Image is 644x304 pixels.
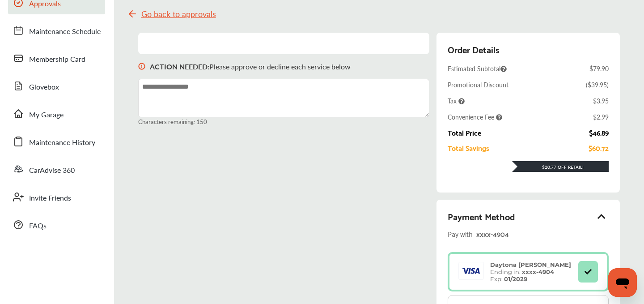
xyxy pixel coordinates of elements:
img: svg+xml;base64,PHN2ZyB3aWR0aD0iMTYiIGhlaWdodD0iMTciIHZpZXdCb3g9IjAgMCAxNiAxNyIgZmlsbD0ibm9uZSIgeG... [138,54,145,79]
div: ( $39.95 ) [586,80,609,89]
div: $46.89 [589,128,609,137]
div: $3.95 [593,96,609,105]
p: Please approve or decline each service below [150,61,351,72]
div: Ending in: Exp: [486,261,576,283]
div: $79.90 [589,64,609,73]
div: $60.72 [589,144,609,152]
span: Membership Card [29,54,85,65]
div: $20.77 Off Retail! [512,164,609,170]
div: $2.99 [593,112,609,121]
b: ACTION NEEDED : [150,61,209,72]
a: Glovebox [8,74,105,98]
strong: Daytona [PERSON_NAME] [490,261,571,268]
span: Tax [448,96,465,105]
span: CarAdvise 360 [29,165,75,176]
a: Maintenance History [8,130,105,153]
div: Payment Method [448,209,609,224]
span: Estimated Subtotal [448,64,507,73]
small: Characters remaining: 150 [138,117,429,126]
span: Glovebox [29,81,59,93]
span: Pay with [448,227,473,240]
a: Maintenance Schedule [8,19,105,42]
span: Convenience Fee [448,112,502,121]
div: xxxx- 4904 [476,227,588,240]
div: Total Price [448,128,481,137]
div: Total Savings [448,144,489,152]
a: FAQs [8,213,105,236]
span: Maintenance Schedule [29,26,101,38]
span: My Garage [29,109,64,121]
a: Invite Friends [8,185,105,209]
iframe: Button to launch messaging window [608,268,637,297]
img: svg+xml;base64,PHN2ZyB4bWxucz0iaHR0cDovL3d3dy53My5vcmcvMjAwMC9zdmciIHdpZHRoPSIyNCIgaGVpZ2h0PSIyNC... [127,9,138,19]
span: Maintenance History [29,137,95,149]
span: Go back to approvals [141,9,216,18]
a: My Garage [8,102,105,125]
a: Membership Card [8,47,105,70]
div: Order Details [448,42,499,57]
span: Invite Friends [29,193,71,204]
a: CarAdvise 360 [8,158,105,181]
div: Promotional Discount [448,80,508,89]
strong: xxxx- 4904 [522,268,554,275]
span: FAQs [29,220,47,232]
strong: 01/2029 [504,275,527,283]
